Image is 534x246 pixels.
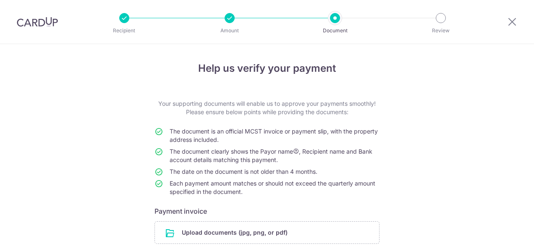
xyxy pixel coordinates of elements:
p: Review [410,26,472,35]
p: Recipient [93,26,155,35]
p: Document [304,26,366,35]
img: CardUp [17,17,58,27]
p: Your supporting documents will enable us to approve your payments smoothly! Please ensure below p... [154,99,380,116]
h4: Help us verify your payment [154,61,380,76]
h6: Payment invoice [154,206,380,216]
iframe: Opens a widget where you can find more information [480,221,526,242]
span: The document clearly shows the Payor name , Recipient name and Bank account details matching this... [170,148,372,163]
p: Amount [199,26,261,35]
span: Each payment amount matches or should not exceed the quarterly amount specified in the document. [170,180,375,195]
div: Upload documents (jpg, png, or pdf) [154,221,380,244]
span: The date on the document is not older than 4 months. [170,168,317,175]
span: The document is an official MCST invoice or payment slip, with the property address included. [170,128,378,143]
